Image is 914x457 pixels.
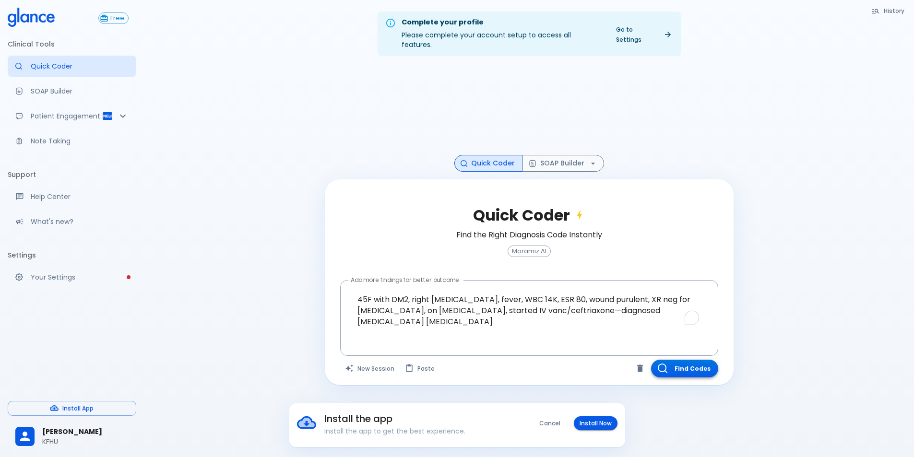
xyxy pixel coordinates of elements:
p: SOAP Builder [31,86,129,96]
a: Docugen: Compose a clinical documentation in seconds [8,81,136,102]
span: Free [107,15,128,22]
button: Clears all inputs and results. [340,360,400,377]
a: Click to view or change your subscription [98,12,136,24]
button: Clear [633,361,647,375]
a: Get help from our support team [8,186,136,207]
li: Settings [8,244,136,267]
button: Install App [8,401,136,416]
button: Paste from clipboard [400,360,440,377]
textarea: To enrich screen reader interactions, please activate Accessibility in Grammarly extension settings [347,284,712,337]
div: [PERSON_NAME]KFHU [8,420,136,453]
h6: Install the app [324,411,508,426]
p: What's new? [31,217,129,226]
div: Patient Reports & Referrals [8,105,136,127]
li: Support [8,163,136,186]
li: Clinical Tools [8,33,136,56]
p: Your Settings [31,272,129,282]
a: Go to Settings [610,23,677,47]
div: Recent updates and feature releases [8,211,136,232]
button: Free [98,12,129,24]
span: [PERSON_NAME] [42,427,129,437]
p: Quick Coder [31,61,129,71]
h2: Quick Coder [473,206,585,224]
p: Note Taking [31,136,129,146]
button: History [867,4,910,18]
a: Please complete account setup [8,267,136,288]
button: Quick Coder [454,155,523,172]
p: Patient Engagement [31,111,102,121]
a: Advanced note-taking [8,130,136,152]
button: SOAP Builder [522,155,604,172]
span: Moramiz AI [508,248,550,255]
button: Install Now [574,416,617,430]
div: Complete your profile [402,17,603,28]
h6: Find the Right Diagnosis Code Instantly [456,228,602,242]
a: Moramiz: Find ICD10AM codes instantly [8,56,136,77]
p: Help Center [31,192,129,201]
p: Install the app to get the best experience. [324,426,508,436]
button: Find Codes [651,360,718,377]
button: Cancel [534,416,566,430]
div: Please complete your account setup to access all features. [402,14,603,53]
p: KFHU [42,437,129,446]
